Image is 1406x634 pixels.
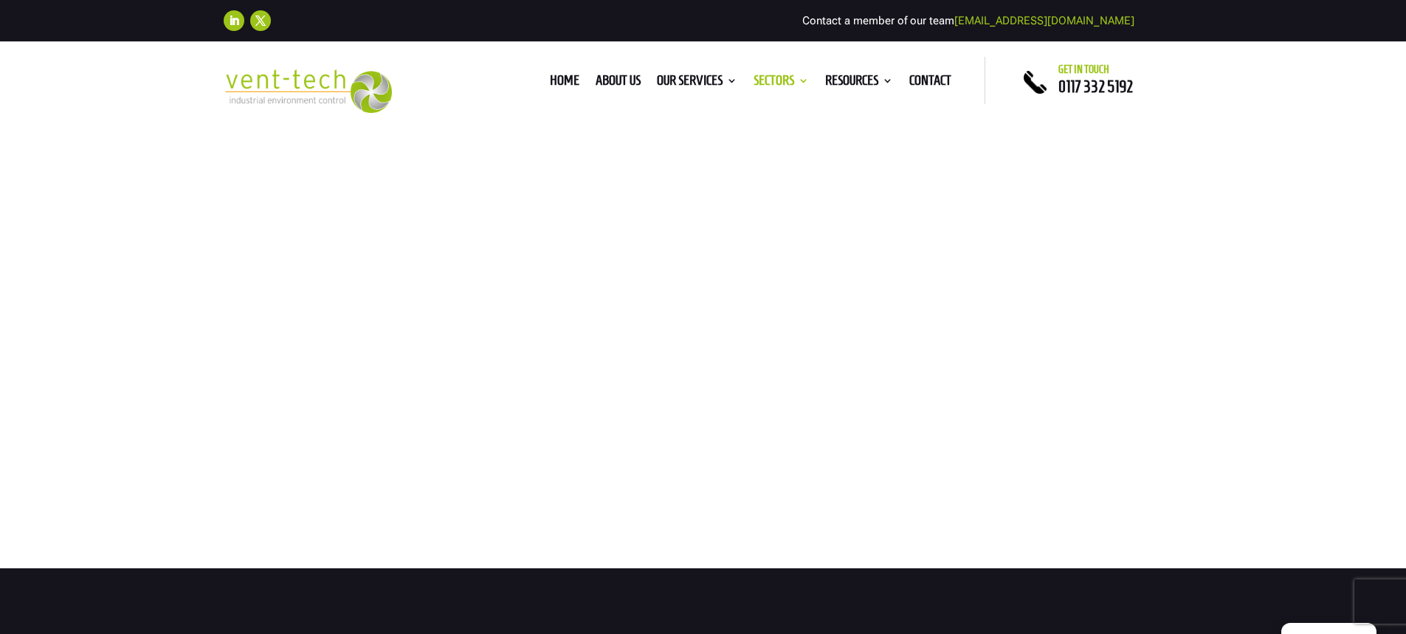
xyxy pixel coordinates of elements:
[825,75,893,92] a: Resources
[224,10,244,31] a: Follow on LinkedIn
[224,69,393,113] img: 2023-09-27T08_35_16.549ZVENT-TECH---Clear-background
[550,75,579,92] a: Home
[802,14,1134,27] span: Contact a member of our team
[954,14,1134,27] a: [EMAIL_ADDRESS][DOMAIN_NAME]
[909,75,951,92] a: Contact
[250,10,271,31] a: Follow on X
[754,75,809,92] a: Sectors
[596,75,641,92] a: About us
[657,75,737,92] a: Our Services
[1058,63,1109,75] span: Get in touch
[1058,77,1133,95] a: 0117 332 5192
